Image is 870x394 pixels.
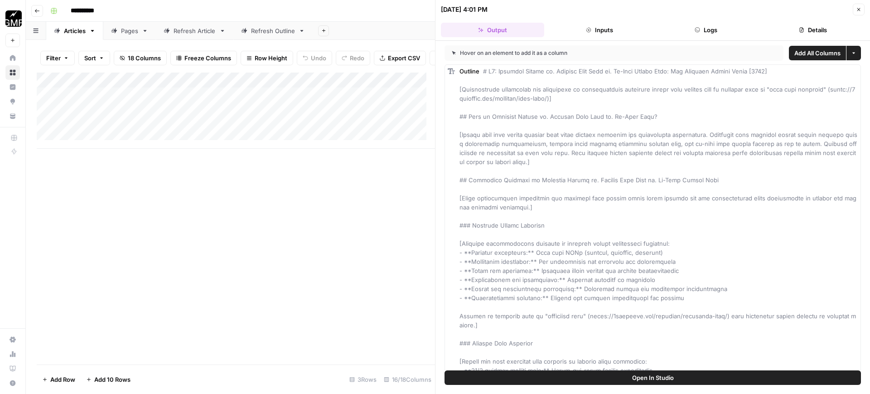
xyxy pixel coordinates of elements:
span: Open In Studio [632,373,674,382]
button: Inputs [548,23,651,37]
a: Settings [5,332,20,347]
button: Export CSV [374,51,426,65]
button: Workspace: Growth Marketing Pro [5,7,20,30]
div: Articles [64,26,86,35]
span: Export CSV [388,54,420,63]
a: Learning Hub [5,361,20,376]
div: Refresh Outline [251,26,295,35]
div: 16/18 Columns [380,372,435,387]
button: Add Row [37,372,81,387]
span: Row Height [255,54,287,63]
span: Sort [84,54,96,63]
a: Opportunities [5,94,20,109]
a: Pages [103,22,156,40]
span: Add Row [50,375,75,384]
a: Refresh Outline [233,22,313,40]
a: Refresh Article [156,22,233,40]
a: Your Data [5,109,20,123]
button: Add 10 Rows [81,372,136,387]
span: 18 Columns [128,54,161,63]
button: Redo [336,51,370,65]
div: [DATE] 4:01 PM [441,5,488,14]
div: Pages [121,26,138,35]
span: Outline [459,68,479,75]
button: Sort [78,51,110,65]
button: Freeze Columns [170,51,237,65]
button: Add All Columns [789,46,846,60]
button: Open In Studio [445,370,861,385]
span: Redo [350,54,364,63]
button: Undo [297,51,332,65]
button: Row Height [241,51,293,65]
button: 18 Columns [114,51,167,65]
div: Hover on an element to add it as a column [452,49,672,57]
span: Add All Columns [794,49,841,58]
button: Output [441,23,544,37]
span: Undo [311,54,326,63]
button: Help + Support [5,376,20,390]
a: Insights [5,80,20,94]
div: Refresh Article [174,26,216,35]
span: Freeze Columns [184,54,231,63]
button: Logs [655,23,758,37]
span: Filter [46,54,61,63]
span: Add 10 Rows [94,375,130,384]
a: Home [5,51,20,65]
button: Filter [40,51,75,65]
a: Articles [46,22,103,40]
div: 3 Rows [346,372,380,387]
a: Browse [5,65,20,80]
img: Growth Marketing Pro Logo [5,10,22,27]
a: Usage [5,347,20,361]
button: Details [761,23,865,37]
